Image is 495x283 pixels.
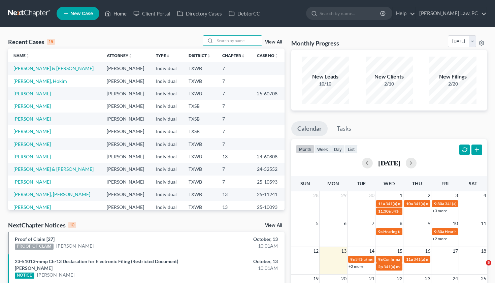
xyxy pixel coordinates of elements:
span: 9:30a [434,201,444,206]
i: unfold_more [166,54,170,58]
td: TXWB [183,87,217,100]
input: Search by name... [215,36,262,45]
td: Individual [151,176,183,188]
td: 7 [217,100,252,113]
a: [PERSON_NAME] [13,154,51,159]
div: New Leads [302,73,349,81]
span: 29 [340,191,347,199]
span: 4 [483,191,487,199]
button: day [331,145,345,154]
span: 14 [368,247,375,255]
span: 11:30a [378,209,391,214]
td: 7 [217,163,252,176]
td: Individual [151,163,183,176]
div: October, 13 [195,236,278,243]
input: Search by name... [320,7,381,20]
span: Mon [327,181,339,186]
span: 11a [406,257,413,262]
span: 25 [480,275,487,283]
span: Thu [412,181,422,186]
a: [PERSON_NAME], [PERSON_NAME] [13,191,90,197]
td: 7 [217,113,252,125]
a: Chapterunfold_more [222,53,245,58]
span: 9a [378,257,383,262]
td: TXWB [183,188,217,201]
td: [PERSON_NAME] [101,163,151,176]
span: Wed [384,181,395,186]
span: 23 [424,275,431,283]
span: Fri [441,181,449,186]
a: Tasks [331,121,357,136]
span: 341(a) meeting for [PERSON_NAME] [391,209,456,214]
button: week [314,145,331,154]
span: 13 [340,247,347,255]
td: TXWB [183,138,217,150]
span: 2 [427,191,431,199]
span: 341(a) meeting for [PERSON_NAME] [355,257,420,262]
div: NOTICE [15,273,34,279]
span: Hearing for [PERSON_NAME] & [PERSON_NAME] [383,229,471,234]
td: [PERSON_NAME] [101,100,151,113]
a: Nameunfold_more [13,53,30,58]
td: Individual [151,87,183,100]
td: 7 [217,75,252,87]
a: [PERSON_NAME] [37,272,74,278]
span: 8 [399,219,403,227]
span: 3 [455,191,459,199]
span: 9a [378,229,383,234]
span: 22 [396,275,403,283]
span: 10 [452,219,459,227]
a: Home [101,7,130,20]
span: 10a [406,201,413,206]
td: Individual [151,150,183,163]
a: [PERSON_NAME] [13,179,51,185]
i: unfold_more [26,54,30,58]
div: Recent Cases [8,38,55,46]
a: [PERSON_NAME] [13,204,51,210]
td: 13 [217,201,252,213]
a: Client Portal [130,7,174,20]
span: 28 [312,191,319,199]
td: 7 [217,87,252,100]
div: New Filings [429,73,476,81]
span: Sun [300,181,310,186]
div: 10 [68,222,76,228]
td: [PERSON_NAME] [101,188,151,201]
td: Individual [151,100,183,113]
td: 25-11241 [252,188,285,201]
td: 25-10093 [252,201,285,213]
a: [PERSON_NAME] [13,128,51,134]
span: 2p [378,264,383,269]
a: Directory Cases [174,7,225,20]
a: [PERSON_NAME] Law, PC [416,7,487,20]
td: TXSB [183,125,217,137]
a: View All [265,223,282,228]
span: 9:30a [434,229,444,234]
div: New Clients [366,73,413,81]
div: October, 13 [195,258,278,265]
div: 2/10 [366,81,413,87]
td: Individual [151,75,183,87]
td: TXWB [183,150,217,163]
td: TXWB [183,75,217,87]
td: TXWB [183,62,217,74]
span: 9 [427,219,431,227]
td: 7 [217,176,252,188]
button: list [345,145,358,154]
a: Help [393,7,415,20]
td: 25-10593 [252,176,285,188]
i: unfold_more [241,54,245,58]
td: Individual [151,113,183,125]
td: 7 [217,125,252,137]
span: 15 [396,247,403,255]
a: Case Nounfold_more [257,53,278,58]
td: Individual [151,188,183,201]
a: Typeunfold_more [156,53,170,58]
td: 25-60708 [252,87,285,100]
td: TXWB [183,201,217,213]
span: 7 [371,219,375,227]
span: 11a [378,201,385,206]
a: [PERSON_NAME] [13,91,51,96]
td: 24-52552 [252,163,285,176]
button: month [296,145,314,154]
